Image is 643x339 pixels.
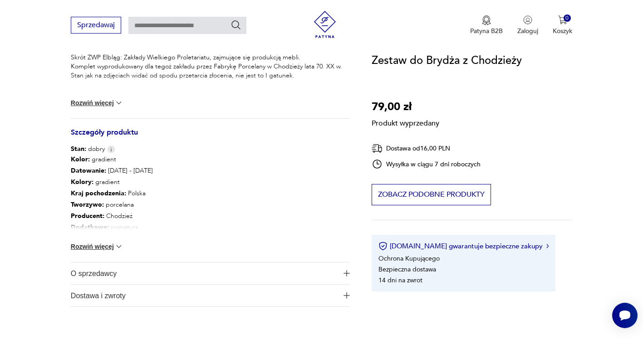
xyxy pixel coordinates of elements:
img: Ikona medalu [482,15,491,25]
img: Patyna - sklep z meblami i dekoracjami vintage [311,11,339,38]
img: Ikonka użytkownika [523,15,532,24]
a: Sprzedawaj [71,23,121,29]
p: Produkt wyprzedany [372,116,439,128]
button: Ikona plusaDostawa i zwroty [71,285,350,306]
p: sygnatura [71,222,185,233]
p: [DATE] - [DATE] [71,165,185,176]
button: Zaloguj [517,15,538,35]
img: Ikona plusa [344,270,350,276]
p: gradient [71,154,185,165]
iframe: Smartsupp widget button [612,303,638,328]
p: Polska [71,188,185,199]
button: Szukaj [231,19,241,30]
div: 0 [564,15,571,22]
img: Ikona strzałki w prawo [546,244,549,248]
p: Skrót ZWP Elbląg: Zakłady Wielkiego Proletariatu, zajmujące się produkcją mebli. Komplet wyproduk... [71,53,342,80]
b: Kolory : [71,178,93,186]
b: Kolor: [71,155,90,164]
img: Info icon [107,145,115,153]
span: O sprzedawcy [71,262,338,284]
b: Dodatkowe : [71,223,109,232]
img: Ikona dostawy [372,143,383,154]
button: Sprzedawaj [71,17,121,34]
button: Ikona plusaO sprzedawcy [71,262,350,284]
p: gradient [71,176,185,188]
li: Bezpieczna dostawa [378,265,436,274]
h3: Szczegóły produktu [71,130,350,145]
a: Ikona medaluPatyna B2B [470,15,503,35]
div: Dostawa od 16,00 PLN [372,143,481,154]
li: 14 dni na zwrot [378,276,422,285]
h1: Zestaw do Brydża z Chodzieży [372,52,522,69]
button: Rozwiń więcej [71,98,123,107]
p: Zaloguj [517,27,538,35]
b: Stan: [71,145,86,153]
button: Rozwiń więcej [71,242,123,251]
button: [DOMAIN_NAME] gwarantuje bezpieczne zakupy [378,242,549,251]
button: 0Koszyk [553,15,572,35]
span: Dostawa i zwroty [71,285,338,306]
button: Zobacz podobne produkty [372,184,491,205]
b: Tworzywo : [71,200,104,209]
img: Ikona plusa [344,292,350,299]
b: Datowanie : [71,166,106,175]
img: chevron down [114,98,123,107]
p: Koszyk [553,27,572,35]
img: Ikona certyfikatu [378,242,388,251]
b: Producent : [71,212,104,220]
b: Kraj pochodzenia : [71,189,126,198]
img: Ikona koszyka [558,15,567,24]
div: Wysyłka w ciągu 7 dni roboczych [372,159,481,169]
p: porcelana [71,199,185,210]
img: chevron down [114,242,123,251]
button: Patyna B2B [470,15,503,35]
span: dobry [71,145,105,154]
p: Chodzież [71,210,185,222]
p: Patyna B2B [470,27,503,35]
p: 79,00 zł [372,98,439,116]
li: Ochrona Kupującego [378,254,440,263]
